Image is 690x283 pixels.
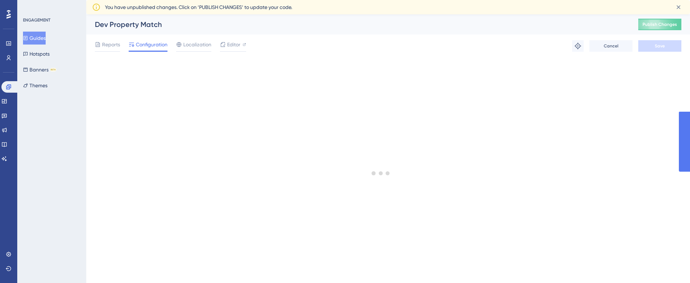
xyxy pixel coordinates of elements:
div: ENGAGEMENT [23,17,50,23]
button: BannersBETA [23,63,56,76]
button: Save [638,40,681,52]
span: Editor [227,40,240,49]
div: BETA [50,68,56,71]
span: Publish Changes [643,22,677,27]
div: Dev Property Match [95,19,620,29]
button: Publish Changes [638,19,681,30]
button: Guides [23,32,46,45]
span: Reports [102,40,120,49]
span: Configuration [136,40,167,49]
iframe: UserGuiding AI Assistant Launcher [660,255,681,276]
span: You have unpublished changes. Click on ‘PUBLISH CHANGES’ to update your code. [105,3,292,11]
span: Localization [183,40,211,49]
button: Hotspots [23,47,50,60]
span: Cancel [604,43,618,49]
button: Themes [23,79,47,92]
button: Cancel [589,40,632,52]
span: Save [655,43,665,49]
